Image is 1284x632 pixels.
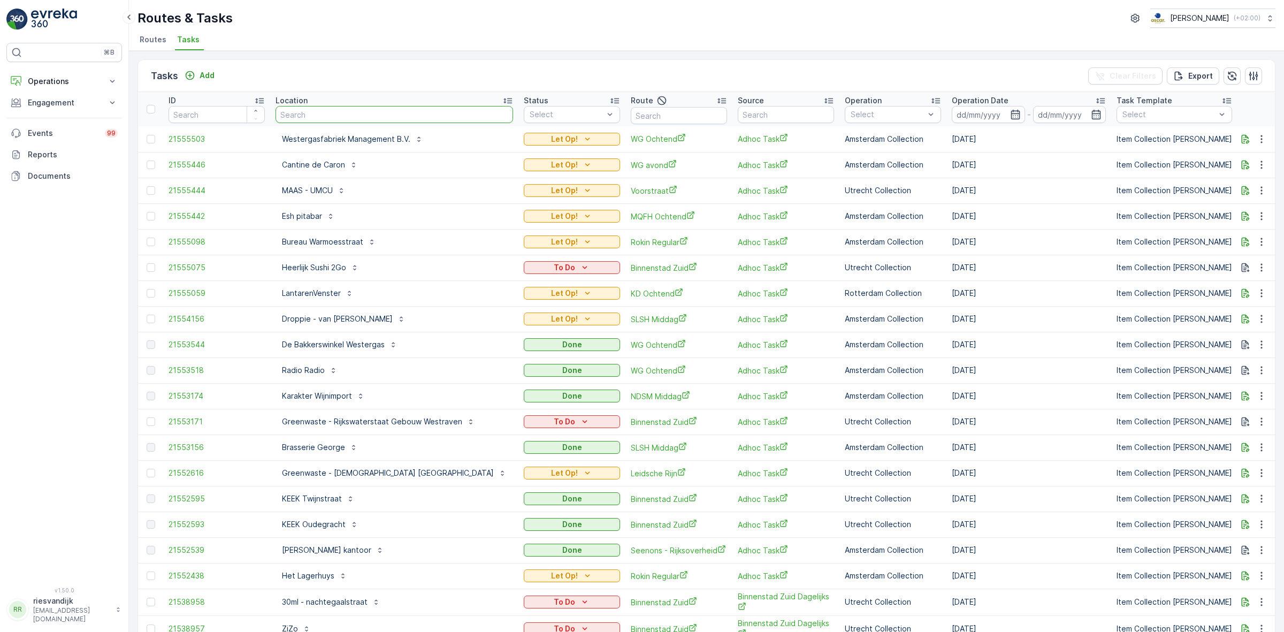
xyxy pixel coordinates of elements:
[946,203,1111,229] td: [DATE]
[738,133,834,144] span: Adhoc Task
[738,468,834,479] a: Adhoc Task
[276,336,404,353] button: De Bakkerswinkel Westergas
[169,597,265,607] span: 21538958
[147,315,155,323] div: Toggle Row Selected
[738,159,834,171] a: Adhoc Task
[1150,12,1166,24] img: basis-logo_rgb2x.png
[631,545,727,556] a: Seenons - Rijksoverheid
[524,158,620,171] button: Let Op!
[738,570,834,582] a: Adhoc Task
[631,211,727,222] span: MQFH Ochtend
[524,133,620,146] button: Let Op!
[282,468,494,478] p: Greenwaste - [DEMOGRAPHIC_DATA] [GEOGRAPHIC_DATA]
[631,314,727,325] a: SLSH Middag
[839,178,946,203] td: Utrecht Collection
[562,442,582,453] p: Done
[631,133,727,144] a: WG Ochtend
[631,237,727,248] a: Rokin Regular
[631,416,727,428] a: Binnenstad Zuid
[169,545,265,555] a: 21552539
[6,123,122,144] a: Events99
[169,237,265,247] a: 21555098
[1111,255,1237,280] td: Item Collection [PERSON_NAME]
[169,159,265,170] a: 21555446
[946,460,1111,486] td: [DATE]
[631,597,727,608] a: Binnenstad Zuid
[1167,67,1219,85] button: Export
[169,185,265,196] a: 21555444
[276,362,344,379] button: Radio Radio
[147,135,155,143] div: Toggle Row Selected
[276,156,364,173] button: Cantine de Caron
[1111,512,1237,537] td: Item Collection [PERSON_NAME]
[147,263,155,272] div: Toggle Row Selected
[1111,589,1237,615] td: Item Collection [PERSON_NAME]
[738,339,834,351] a: Adhoc Task
[276,593,387,611] button: 30ml - nachtegaalstraat
[169,519,265,530] a: 21552593
[562,365,582,376] p: Done
[1111,306,1237,332] td: Item Collection [PERSON_NAME]
[631,468,727,479] span: Leidsche Rijn
[276,542,391,559] button: [PERSON_NAME] kantoor
[738,519,834,530] span: Adhoc Task
[1111,383,1237,409] td: Item Collection [PERSON_NAME]
[524,415,620,428] button: To Do
[524,235,620,248] button: Let Op!
[738,237,834,248] a: Adhoc Task
[631,365,727,376] span: WG Ochtend
[1110,71,1156,81] p: Clear Filters
[1111,332,1237,357] td: Item Collection [PERSON_NAME]
[738,545,834,556] a: Adhoc Task
[1111,460,1237,486] td: Item Collection [PERSON_NAME]
[839,486,946,512] td: Utrecht Collection
[169,288,265,299] a: 21555059
[839,152,946,178] td: Amsterdam Collection
[524,287,620,300] button: Let Op!
[738,288,834,299] span: Adhoc Task
[554,262,575,273] p: To Do
[631,442,727,453] a: SLSH Middag
[276,567,354,584] button: Het Lagerhuys
[169,365,265,376] a: 21553518
[631,570,727,582] span: Rokin Regular
[147,469,155,477] div: Toggle Row Selected
[282,237,363,247] p: Bureau Warmoesstraat
[147,598,155,606] div: Toggle Row Selected
[551,288,578,299] p: Let Op!
[104,48,114,57] p: ⌘B
[276,310,412,328] button: Droppie - van [PERSON_NAME]
[169,134,265,144] a: 21555503
[946,435,1111,460] td: [DATE]
[839,203,946,229] td: Amsterdam Collection
[169,493,265,504] a: 21552595
[738,416,834,428] a: Adhoc Task
[738,314,834,325] a: Adhoc Task
[9,601,26,618] div: RR
[738,365,834,376] a: Adhoc Task
[276,233,383,250] button: Bureau Warmoesstraat
[1111,486,1237,512] td: Item Collection [PERSON_NAME]
[169,106,265,123] input: Search
[631,493,727,505] span: Binnenstad Zuid
[169,416,265,427] span: 21553171
[631,107,727,124] input: Search
[169,339,265,350] a: 21553544
[276,106,513,123] input: Search
[169,262,265,273] a: 21555075
[554,416,575,427] p: To Do
[169,442,265,453] a: 21553156
[551,468,578,478] p: Let Op!
[147,289,155,298] div: Toggle Row Selected
[147,161,155,169] div: Toggle Row Selected
[169,391,265,401] span: 21553174
[6,144,122,165] a: Reports
[282,262,346,273] p: Heerlijk Sushi 2Go
[147,186,155,195] div: Toggle Row Selected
